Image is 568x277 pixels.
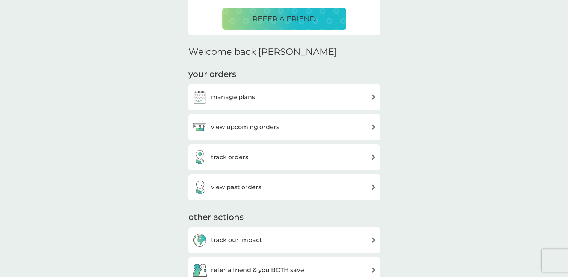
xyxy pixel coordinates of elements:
h2: Welcome back [PERSON_NAME] [188,47,337,57]
h3: view past orders [211,182,261,192]
img: arrow right [371,184,376,190]
img: arrow right [371,154,376,160]
h3: manage plans [211,92,255,102]
h3: your orders [188,69,236,80]
h3: track orders [211,152,248,162]
img: arrow right [371,124,376,130]
h3: other actions [188,212,244,223]
button: REFER A FRIEND [222,8,346,30]
img: arrow right [371,94,376,100]
h3: refer a friend & you BOTH save [211,265,304,275]
img: arrow right [371,237,376,243]
p: REFER A FRIEND [252,13,316,25]
h3: track our impact [211,235,262,245]
img: arrow right [371,267,376,273]
h3: view upcoming orders [211,122,279,132]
